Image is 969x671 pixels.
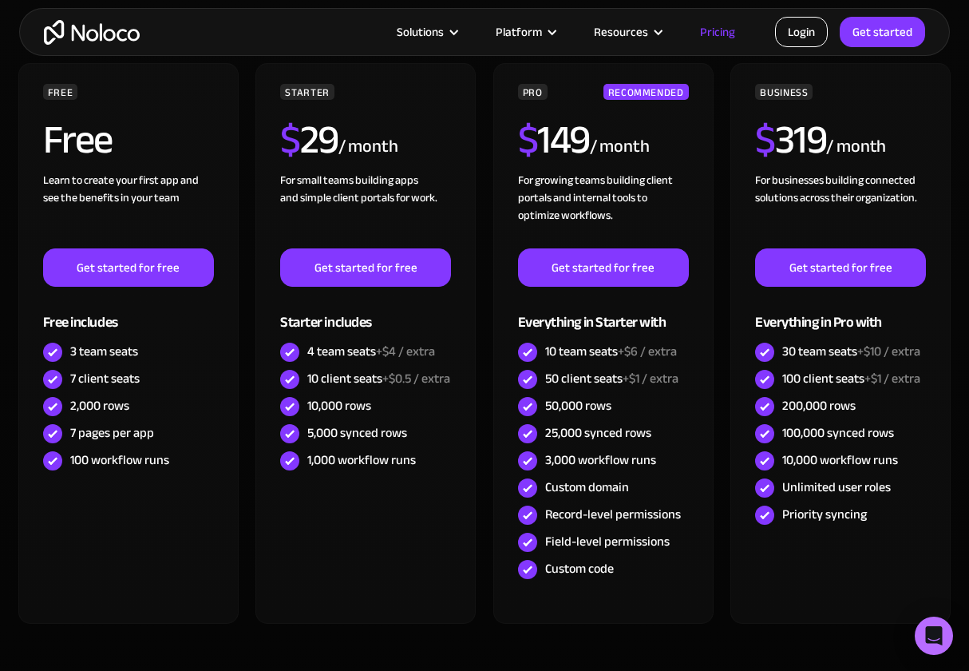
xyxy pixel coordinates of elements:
h2: 149 [518,120,590,160]
a: Get started for free [755,248,926,287]
div: Learn to create your first app and see the benefits in your team ‍ [43,172,214,248]
div: Platform [496,22,542,42]
div: 4 team seats [307,343,435,360]
div: 7 pages per app [70,424,154,442]
div: BUSINESS [755,84,813,100]
span: +$1 / extra [864,367,920,391]
div: Resources [574,22,680,42]
div: 10,000 workflow runs [782,451,898,469]
div: FREE [43,84,78,100]
a: Pricing [680,22,755,42]
div: / month [826,134,886,160]
div: 100,000 synced rows [782,424,894,442]
div: For growing teams building client portals and internal tools to optimize workflows. [518,172,689,248]
div: Resources [594,22,648,42]
div: 50 client seats [545,370,678,387]
div: 200,000 rows [782,397,856,415]
div: 10 client seats [307,370,450,387]
div: 3 team seats [70,343,138,360]
div: PRO [518,84,548,100]
div: Open Intercom Messenger [915,617,953,655]
div: For small teams building apps and simple client portals for work. ‍ [280,172,451,248]
h2: 29 [280,120,338,160]
span: +$10 / extra [857,339,920,363]
div: Everything in Starter with [518,287,689,339]
a: Get started for free [280,248,451,287]
div: 7 client seats [70,370,140,387]
div: Starter includes [280,287,451,339]
div: Priority syncing [782,506,867,523]
h2: 319 [755,120,826,160]
div: Record-level permissions [545,506,681,523]
div: 30 team seats [782,343,920,360]
span: +$0.5 / extra [382,367,450,391]
div: / month [338,134,398,160]
div: Free includes [43,287,214,339]
span: +$1 / extra [623,367,678,391]
div: 50,000 rows [545,397,611,415]
div: / month [590,134,650,160]
div: 100 client seats [782,370,920,387]
span: $ [518,102,538,177]
span: +$4 / extra [376,339,435,363]
div: Unlimited user roles [782,478,891,496]
div: 25,000 synced rows [545,424,651,442]
a: Get started [840,17,925,47]
div: Everything in Pro with [755,287,926,339]
span: $ [280,102,300,177]
a: home [44,20,140,45]
div: 1,000 workflow runs [307,451,416,469]
div: STARTER [280,84,334,100]
div: 5,000 synced rows [307,424,407,442]
div: For businesses building connected solutions across their organization. ‍ [755,172,926,248]
span: $ [755,102,775,177]
h2: Free [43,120,113,160]
a: Login [775,17,828,47]
div: 3,000 workflow runs [545,451,656,469]
div: Custom code [545,560,614,578]
div: 100 workflow runs [70,451,169,469]
a: Get started for free [518,248,689,287]
div: Solutions [377,22,476,42]
div: 2,000 rows [70,397,129,415]
div: Platform [476,22,574,42]
div: Custom domain [545,478,629,496]
a: Get started for free [43,248,214,287]
div: 10 team seats [545,343,677,360]
div: RECOMMENDED [603,84,689,100]
div: Solutions [397,22,444,42]
span: +$6 / extra [618,339,677,363]
div: Field-level permissions [545,533,670,550]
div: 10,000 rows [307,397,371,415]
